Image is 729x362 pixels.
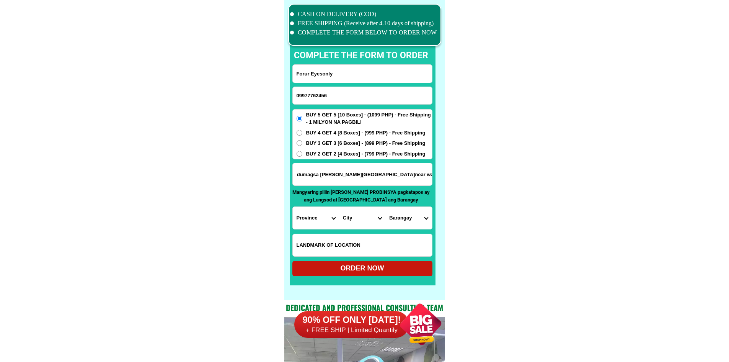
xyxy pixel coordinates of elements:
[306,150,426,158] span: BUY 2 GET 2 [4 Boxes] - (799 PHP) - Free Shipping
[286,49,436,62] p: complete the form to order
[284,302,445,313] h2: Dedicated and professional consulting team
[297,140,302,146] input: BUY 3 GET 3 [6 Boxes] - (899 PHP) - Free Shipping
[290,28,437,37] li: COMPLETE THE FORM BELOW TO ORDER NOW
[293,87,432,104] input: Input phone_number
[297,116,302,121] input: BUY 5 GET 5 [10 Boxes] - (1099 PHP) - Free Shipping - 1 MILYON NA PAGBILI
[294,326,409,334] h6: + FREE SHIP | Limited Quantily
[306,139,426,147] span: BUY 3 GET 3 [6 Boxes] - (899 PHP) - Free Shipping
[306,111,432,126] span: BUY 5 GET 5 [10 Boxes] - (1099 PHP) - Free Shipping - 1 MILYON NA PAGBILI
[293,163,432,185] input: Input address
[339,207,385,229] select: Select district
[290,10,437,19] li: CASH ON DELIVERY (COD)
[294,314,409,326] h6: 90% OFF ONLY [DATE]!
[297,151,302,157] input: BUY 2 GET 2 [4 Boxes] - (799 PHP) - Free Shipping
[293,207,339,229] select: Select province
[292,263,432,274] div: ORDER NOW
[290,19,437,28] li: FREE SHIPPING (Receive after 4-10 days of shipping)
[293,234,432,256] input: Input LANDMARKOFLOCATION
[292,188,430,203] p: Mangyaring piliin [PERSON_NAME] PROBINSYA pagkatapos ay ang Lungsod at [GEOGRAPHIC_DATA] ang Bara...
[385,207,432,229] select: Select commune
[306,129,426,137] span: BUY 4 GET 4 [8 Boxes] - (999 PHP) - Free Shipping
[293,65,432,83] input: Input full_name
[297,130,302,136] input: BUY 4 GET 4 [8 Boxes] - (999 PHP) - Free Shipping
